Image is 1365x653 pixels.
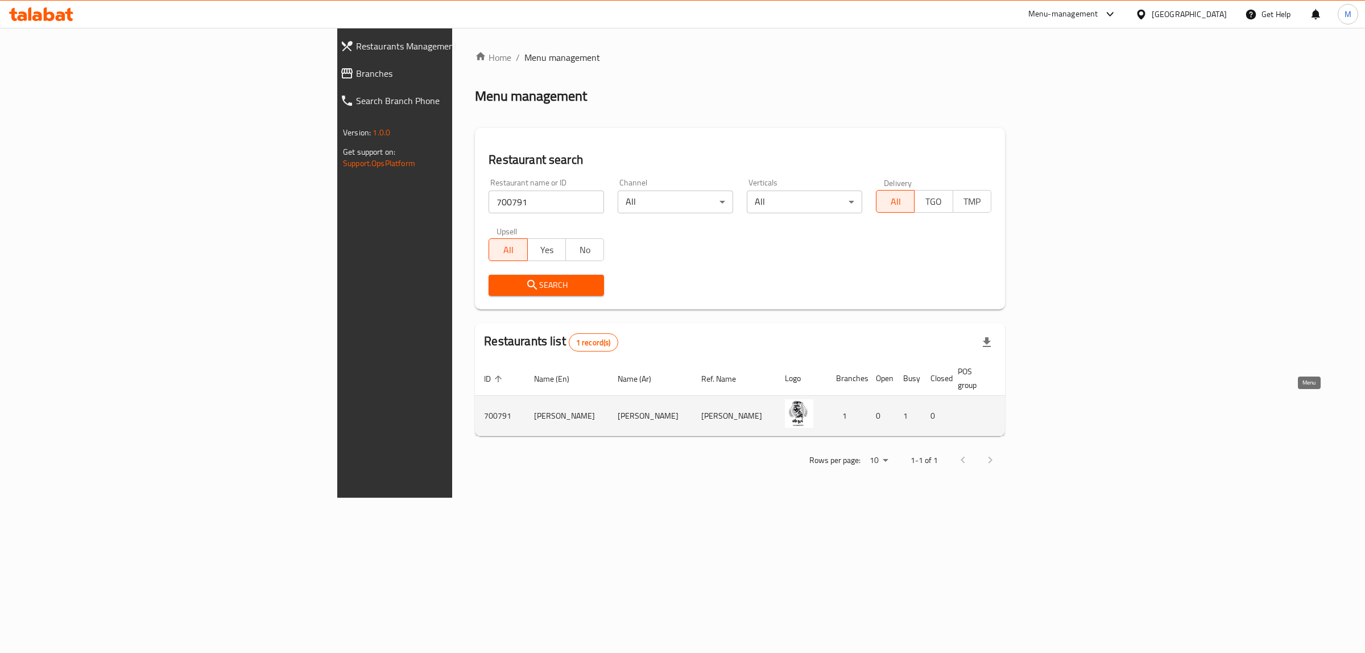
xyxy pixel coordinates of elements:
div: All [618,191,733,213]
a: Restaurants Management [331,32,565,60]
td: 0 [921,396,949,436]
p: Rows per page: [809,453,861,468]
div: Menu-management [1028,7,1098,21]
div: All [747,191,862,213]
img: Abo Taha [785,399,813,428]
th: Open [867,361,894,396]
span: Name (En) [534,372,584,386]
h2: Restaurant search [489,151,991,168]
button: All [876,190,915,213]
span: ID [484,372,506,386]
span: Restaurants Management [356,39,556,53]
button: Yes [527,238,566,261]
span: All [881,193,910,210]
span: Name (Ar) [618,372,666,386]
span: 1 record(s) [569,337,618,348]
span: No [570,242,599,258]
nav: breadcrumb [475,51,1005,64]
h2: Restaurants list [484,333,618,352]
span: TMP [958,193,987,210]
a: Support.OpsPlatform [343,156,415,171]
div: Rows per page: [865,452,892,469]
button: TMP [953,190,991,213]
label: Upsell [497,227,518,235]
button: No [565,238,604,261]
span: Get support on: [343,144,395,159]
span: Search [498,278,595,292]
td: [PERSON_NAME] [692,396,776,436]
span: 1.0.0 [373,125,390,140]
td: 0 [867,396,894,436]
span: TGO [919,193,948,210]
span: Ref. Name [701,372,751,386]
span: M [1345,8,1351,20]
span: Version: [343,125,371,140]
span: Search Branch Phone [356,94,556,108]
div: Total records count [569,333,618,352]
button: TGO [914,190,953,213]
th: Logo [776,361,827,396]
div: [GEOGRAPHIC_DATA] [1152,8,1227,20]
a: Search Branch Phone [331,87,565,114]
table: enhanced table [475,361,1104,436]
button: All [489,238,527,261]
td: [PERSON_NAME] [609,396,692,436]
label: Delivery [884,179,912,187]
td: 1 [827,396,867,436]
th: Branches [827,361,867,396]
th: Busy [894,361,921,396]
input: Search for restaurant name or ID.. [489,191,604,213]
span: Branches [356,67,556,80]
a: Branches [331,60,565,87]
button: Search [489,275,604,296]
p: 1-1 of 1 [911,453,938,468]
td: [PERSON_NAME] [525,396,609,436]
span: POS group [958,365,991,392]
span: All [494,242,523,258]
span: Yes [532,242,561,258]
th: Closed [921,361,949,396]
td: 1 [894,396,921,436]
div: Export file [973,329,1000,356]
